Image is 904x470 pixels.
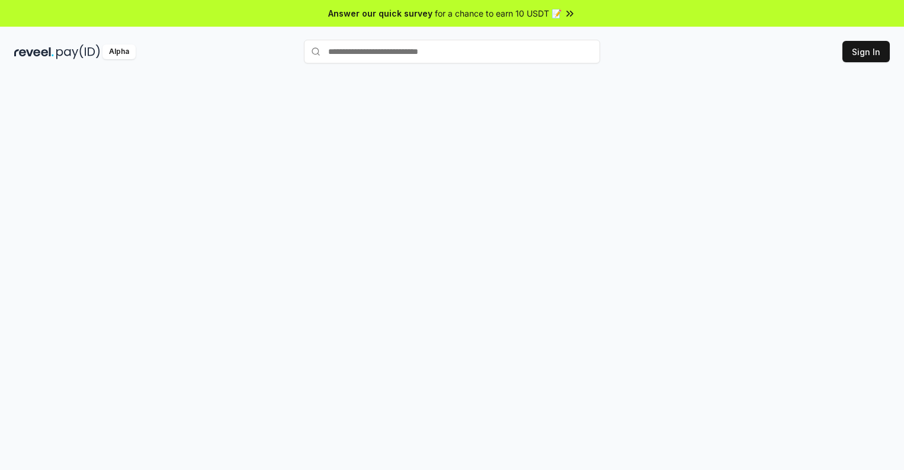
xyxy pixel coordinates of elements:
[435,7,562,20] span: for a chance to earn 10 USDT 📝
[56,44,100,59] img: pay_id
[102,44,136,59] div: Alpha
[842,41,890,62] button: Sign In
[14,44,54,59] img: reveel_dark
[328,7,432,20] span: Answer our quick survey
